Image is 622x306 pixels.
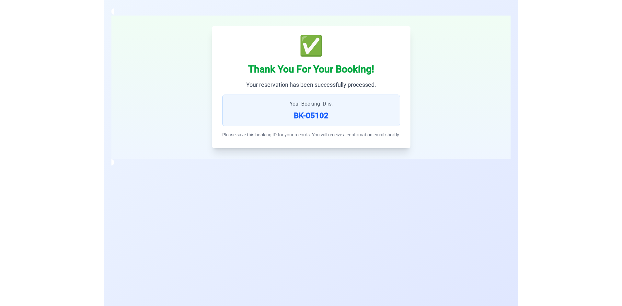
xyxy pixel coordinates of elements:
h2: Thank You For Your Booking! [222,63,400,75]
p: BK-05102 [228,110,395,121]
p: Your reservation has been successfully processed. [222,80,400,89]
div: ✅ [222,36,400,56]
p: Please save this booking ID for your records. You will receive a confirmation email shortly. [222,131,400,138]
p: Your Booking ID is: [228,100,395,108]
